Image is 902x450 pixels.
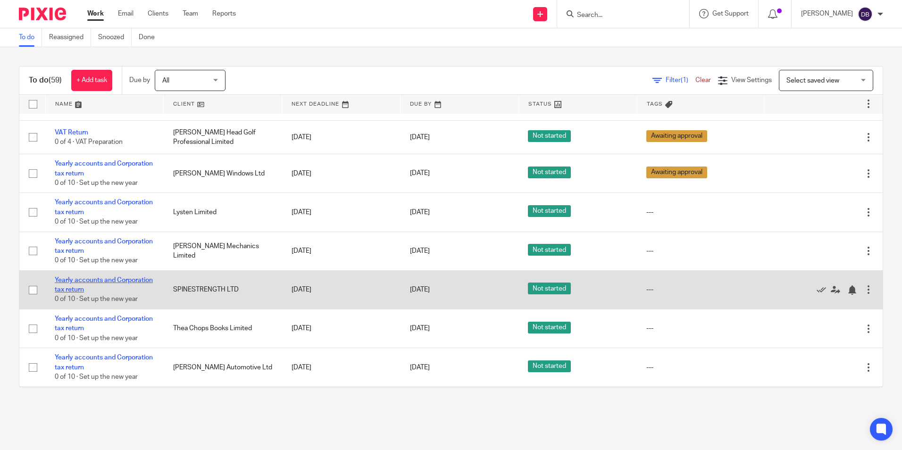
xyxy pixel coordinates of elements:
a: VAT Return [55,129,88,136]
span: [DATE] [410,170,430,177]
td: Thea Chops Books Limited [164,309,282,348]
td: [DATE] [282,232,401,270]
a: Reports [212,9,236,18]
span: 0 of 10 · Set up the new year [55,180,138,186]
span: [DATE] [410,364,430,371]
span: Not started [528,283,571,294]
span: Get Support [712,10,749,17]
a: Yearly accounts and Corporation tax return [55,354,153,370]
a: Done [139,28,162,47]
span: Not started [528,167,571,178]
p: [PERSON_NAME] [801,9,853,18]
span: [DATE] [410,209,430,216]
a: Work [87,9,104,18]
a: Team [183,9,198,18]
span: 0 of 10 · Set up the new year [55,257,138,264]
td: [PERSON_NAME] Automotive Ltd [164,348,282,387]
a: Yearly accounts and Corporation tax return [55,316,153,332]
span: Not started [528,205,571,217]
td: [DATE] [282,154,401,193]
td: [DATE] [282,193,401,232]
td: Lysten Limited [164,193,282,232]
td: [DATE] [282,387,401,425]
h1: To do [29,75,62,85]
span: Not started [528,130,571,142]
a: Yearly accounts and Corporation tax return [55,160,153,176]
a: Reassigned [49,28,91,47]
a: Clear [695,77,711,83]
span: Tags [647,101,663,107]
input: Search [576,11,661,20]
span: 0 of 10 · Set up the new year [55,374,138,380]
td: [PERSON_NAME] Windows Ltd [164,154,282,193]
div: --- [646,285,755,294]
div: --- [646,324,755,333]
td: [DATE] [282,270,401,309]
a: Yearly accounts and Corporation tax return [55,238,153,254]
span: Awaiting approval [646,130,707,142]
span: Not started [528,322,571,333]
span: Filter [666,77,695,83]
span: (1) [681,77,688,83]
span: Not started [528,360,571,372]
span: Select saved view [786,77,839,84]
a: Mark as done [817,285,831,294]
td: [PERSON_NAME] Mechanics Limited [164,232,282,270]
span: View Settings [731,77,772,83]
div: --- [646,246,755,256]
span: [DATE] [410,325,430,332]
span: [DATE] [410,248,430,254]
div: --- [646,208,755,217]
span: (59) [49,76,62,84]
span: 0 of 4 · VAT Preparation [55,139,123,145]
span: 0 of 10 · Set up the new year [55,218,138,225]
a: Email [118,9,134,18]
div: --- [646,363,755,372]
td: [DATE] [282,120,401,154]
td: [DATE] [282,348,401,387]
p: Due by [129,75,150,85]
span: 0 of 10 · Set up the new year [55,296,138,303]
a: Snoozed [98,28,132,47]
a: Clients [148,9,168,18]
span: Not started [528,244,571,256]
td: Lucem Creative Ltd [164,387,282,425]
img: Pixie [19,8,66,20]
td: [PERSON_NAME] Head Golf Professional Limited [164,120,282,154]
td: [DATE] [282,309,401,348]
a: To do [19,28,42,47]
span: All [162,77,169,84]
a: Yearly accounts and Corporation tax return [55,199,153,215]
td: SPINESTRENGTH LTD [164,270,282,309]
span: Awaiting approval [646,167,707,178]
span: [DATE] [410,286,430,293]
span: 0 of 10 · Set up the new year [55,335,138,342]
a: Yearly accounts and Corporation tax return [55,277,153,293]
span: [DATE] [410,134,430,141]
img: svg%3E [858,7,873,22]
a: + Add task [71,70,112,91]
